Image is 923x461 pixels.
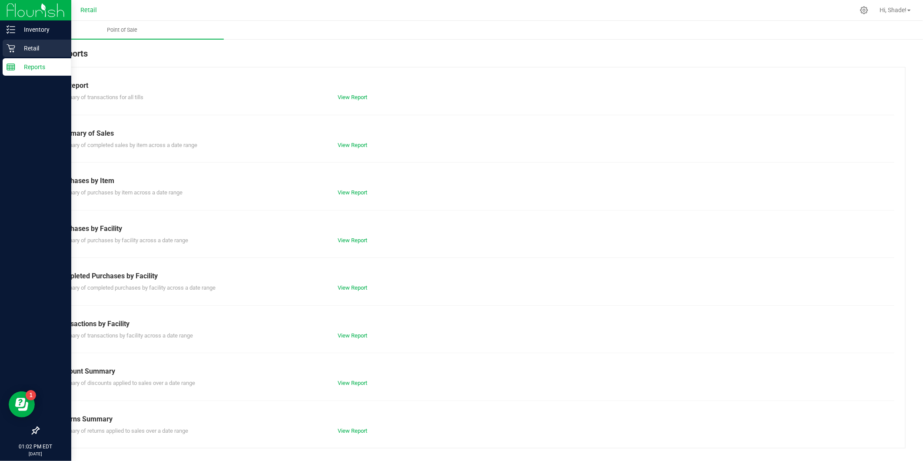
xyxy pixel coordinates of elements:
[56,332,193,339] span: Summary of transactions by facility across a date range
[4,451,67,457] p: [DATE]
[9,391,35,418] iframe: Resource center
[56,224,888,234] div: Purchases by Facility
[56,319,888,329] div: Transactions by Facility
[56,128,888,139] div: Summary of Sales
[56,176,888,186] div: Purchases by Item
[880,7,906,13] span: Hi, Shade!
[338,142,367,148] a: View Report
[338,428,367,434] a: View Report
[56,414,888,424] div: Returns Summary
[56,80,888,91] div: Till Report
[338,237,367,244] a: View Report
[15,62,67,72] p: Reports
[15,43,67,53] p: Retail
[859,6,870,14] div: Manage settings
[56,237,188,244] span: Summary of purchases by facility across a date range
[338,189,367,196] a: View Report
[338,332,367,339] a: View Report
[38,47,906,67] div: POS Reports
[338,380,367,386] a: View Report
[56,189,183,196] span: Summary of purchases by item across a date range
[4,443,67,451] p: 01:02 PM EDT
[96,26,149,34] span: Point of Sale
[338,284,367,291] a: View Report
[338,94,367,100] a: View Report
[7,63,15,71] inline-svg: Reports
[26,390,36,401] iframe: Resource center unread badge
[56,366,888,377] div: Discount Summary
[56,428,188,434] span: Summary of returns applied to sales over a date range
[56,142,197,148] span: Summary of completed sales by item across a date range
[7,44,15,53] inline-svg: Retail
[56,380,195,386] span: Summary of discounts applied to sales over a date range
[56,284,216,291] span: Summary of completed purchases by facility across a date range
[15,24,67,35] p: Inventory
[7,25,15,34] inline-svg: Inventory
[80,7,97,14] span: Retail
[56,94,143,100] span: Summary of transactions for all tills
[21,21,224,39] a: Point of Sale
[56,271,888,281] div: Completed Purchases by Facility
